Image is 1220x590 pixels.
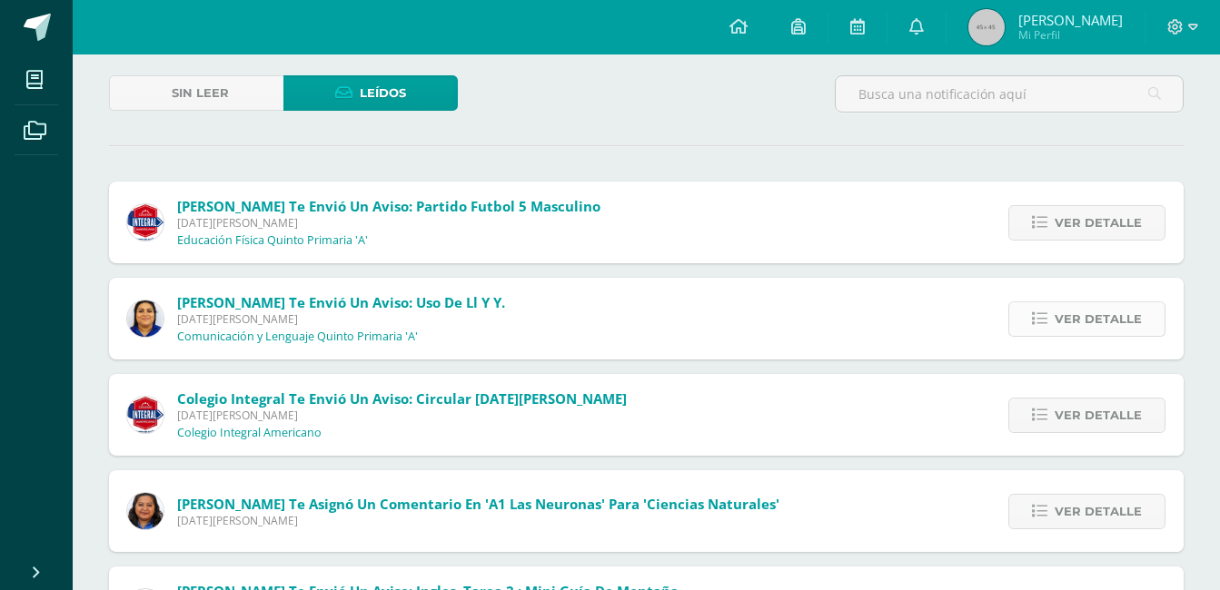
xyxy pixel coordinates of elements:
img: 3d8ecf278a7f74c562a74fe44b321cd5.png [127,397,164,433]
span: [PERSON_NAME] te envió un aviso: Partido futbol 5 masculino [177,197,600,215]
span: Mi Perfil [1018,27,1123,43]
span: [DATE][PERSON_NAME] [177,513,779,528]
span: [DATE][PERSON_NAME] [177,311,505,327]
img: 69811a18efaaf8681e80bc1d2c1e08b6.png [127,493,164,529]
p: Colegio Integral Americano [177,426,322,440]
span: [PERSON_NAME] [1018,11,1123,29]
span: Ver detalle [1055,495,1142,528]
span: [DATE][PERSON_NAME] [177,215,600,231]
p: Comunicación y Lenguaje Quinto Primaria 'A' [177,329,418,344]
span: Colegio Integral te envió un aviso: Circular [DATE][PERSON_NAME] [177,389,627,408]
img: 387ed2a8187a40742b44cf00216892d1.png [127,204,164,241]
span: Sin leer [172,76,229,110]
p: Educación Física Quinto Primaria 'A' [177,233,368,248]
span: Ver detalle [1055,206,1142,240]
img: 45x45 [968,9,1005,45]
a: Sin leer [109,75,283,111]
span: [PERSON_NAME] te envió un aviso: Uso de ll y y. [177,293,505,311]
span: Leídos [360,76,406,110]
span: [PERSON_NAME] te asignó un comentario en 'A1 Las Neuronas' para 'Ciencias Naturales' [177,495,779,513]
span: Ver detalle [1055,398,1142,432]
span: Ver detalle [1055,302,1142,336]
span: [DATE][PERSON_NAME] [177,408,627,423]
a: Leídos [283,75,458,111]
img: 18999b0c88c0c89f4036395265363e11.png [127,300,164,337]
input: Busca una notificación aquí [836,76,1183,112]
